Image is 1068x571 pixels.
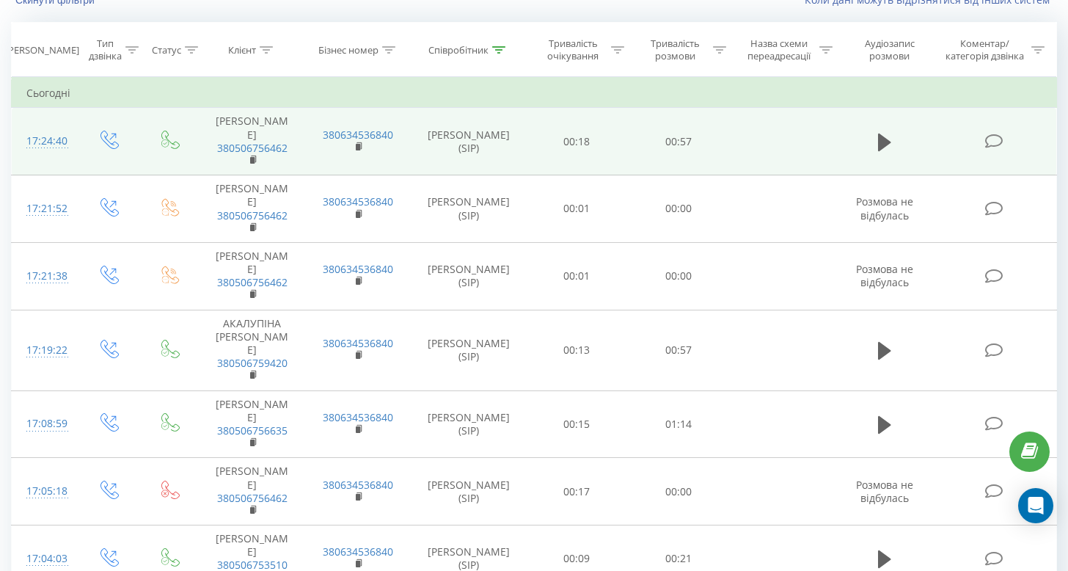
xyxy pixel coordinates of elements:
td: 00:18 [526,108,628,175]
td: 00:00 [628,175,730,243]
div: Тип дзвінка [89,37,122,62]
td: [PERSON_NAME] (SIP) [412,108,526,175]
td: Сьогодні [12,79,1057,108]
div: Клієнт [228,44,256,57]
div: Тривалість розмови [641,37,709,62]
td: [PERSON_NAME] (SIP) [412,310,526,390]
div: 17:21:52 [26,194,62,223]
div: Співробітник [428,44,489,57]
div: 17:08:59 [26,410,62,438]
a: 380506756635 [217,423,288,437]
td: [PERSON_NAME] [199,242,305,310]
div: Тривалість очікування [539,37,607,62]
a: 380506756462 [217,275,288,289]
td: [PERSON_NAME] (SIP) [412,390,526,458]
td: 00:01 [526,242,628,310]
td: [PERSON_NAME] (SIP) [412,242,526,310]
a: 380506756462 [217,208,288,222]
div: 17:24:40 [26,127,62,156]
td: 00:57 [628,108,730,175]
div: 17:21:38 [26,262,62,291]
a: 380634536840 [323,262,393,276]
td: 00:15 [526,390,628,458]
div: 17:19:22 [26,336,62,365]
a: 380634536840 [323,478,393,492]
div: 17:05:18 [26,477,62,506]
span: Розмова не відбулась [856,194,913,222]
td: [PERSON_NAME] [199,108,305,175]
td: [PERSON_NAME] [199,458,305,525]
a: 380634536840 [323,128,393,142]
div: Бізнес номер [318,44,378,57]
a: 380506756462 [217,141,288,155]
a: 380634536840 [323,194,393,208]
td: 00:13 [526,310,628,390]
a: 380634536840 [323,545,393,559]
div: Назва схеми переадресації [743,37,816,62]
a: 380634536840 [323,336,393,350]
div: Open Intercom Messenger [1018,488,1053,523]
td: [PERSON_NAME] [199,175,305,243]
td: [PERSON_NAME] (SIP) [412,175,526,243]
a: 380634536840 [323,410,393,424]
a: 380506759420 [217,356,288,370]
td: 00:00 [628,458,730,525]
a: 380506756462 [217,491,288,505]
td: 00:01 [526,175,628,243]
td: 00:57 [628,310,730,390]
td: 01:14 [628,390,730,458]
td: АКАЛУПІНА [PERSON_NAME] [199,310,305,390]
div: Аудіозапис розмови [849,37,931,62]
td: 00:17 [526,458,628,525]
td: 00:00 [628,242,730,310]
span: Розмова не відбулась [856,478,913,505]
div: Статус [152,44,181,57]
span: Розмова не відбулась [856,262,913,289]
div: [PERSON_NAME] [5,44,79,57]
td: [PERSON_NAME] (SIP) [412,458,526,525]
div: Коментар/категорія дзвінка [942,37,1028,62]
td: [PERSON_NAME] [199,390,305,458]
